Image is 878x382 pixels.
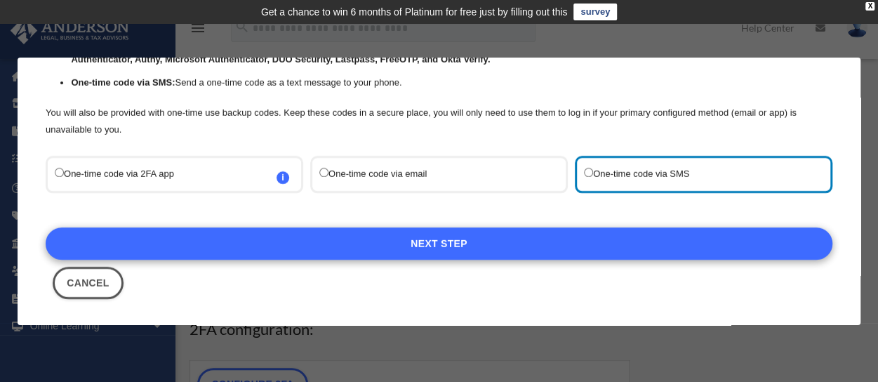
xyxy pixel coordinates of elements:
div: Get a chance to win 6 months of Platinum for free just by filling out this [261,4,568,20]
a: survey [573,4,617,20]
label: One-time code via email [319,165,545,184]
label: One-time code via SMS [584,165,809,184]
input: One-time code via SMS [584,168,593,177]
label: One-time code via 2FA app [55,165,280,184]
strong: One-time code via SMS: [71,77,175,87]
input: One-time code via email [319,168,328,177]
div: close [865,2,874,11]
li: Send a one-time code as a text message to your phone. [71,74,832,91]
p: You will also be provided with one-time use backup codes. Keep these codes in a secure place, you... [46,105,832,138]
strong: Supported apps include: Google Authenticator, Authy, Microsoft Authenticator, DUO Security, Lastp... [71,38,831,65]
li: You can associate a trusted mobile app with your account. After logging in you will be asked for ... [71,36,832,68]
a: Next Step [46,228,832,260]
input: One-time code via 2FA appi [55,168,64,177]
span: i [277,171,289,184]
button: Close this dialog window [53,267,124,299]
